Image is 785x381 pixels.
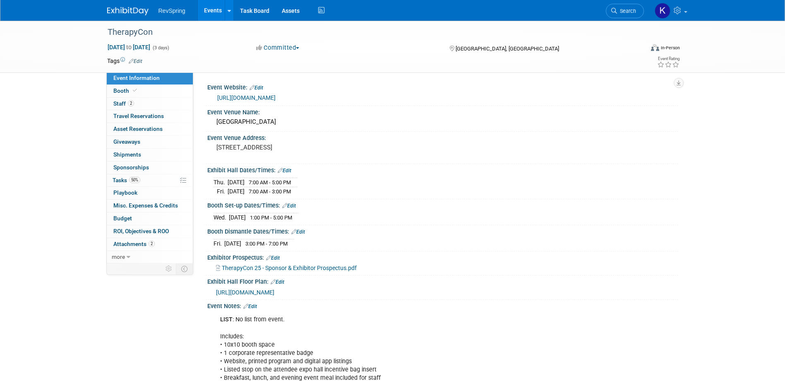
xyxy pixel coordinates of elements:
div: Event Venue Address: [207,132,678,142]
div: TherapyCon [105,25,631,40]
div: Booth Set-up Dates/Times: [207,199,678,210]
a: Edit [129,58,142,64]
a: [URL][DOMAIN_NAME] [217,94,276,101]
span: Misc. Expenses & Credits [113,202,178,209]
a: Edit [282,203,296,209]
div: Event Venue Name: [207,106,678,116]
span: to [125,44,133,51]
span: Attachments [113,241,155,247]
span: Shipments [113,151,141,158]
td: Wed. [214,213,229,222]
td: Personalize Event Tab Strip [162,263,176,274]
button: Committed [253,43,302,52]
span: more [112,253,125,260]
span: 3:00 PM - 7:00 PM [245,241,288,247]
span: 2 [128,100,134,106]
span: 50% [129,177,140,183]
a: Edit [266,255,280,261]
td: Thu. [214,178,228,187]
a: Search [606,4,644,18]
span: Asset Reservations [113,125,163,132]
a: more [107,251,193,263]
td: [DATE] [224,239,241,248]
span: Travel Reservations [113,113,164,119]
td: Toggle Event Tabs [176,263,193,274]
a: Edit [271,279,284,285]
td: Tags [107,57,142,65]
a: Edit [250,85,263,91]
div: In-Person [660,45,680,51]
a: Travel Reservations [107,110,193,123]
a: [URL][DOMAIN_NAME] [216,289,274,296]
a: Playbook [107,187,193,199]
span: Tasks [113,177,140,183]
td: Fri. [214,239,224,248]
span: Booth [113,87,139,94]
a: Edit [278,168,291,174]
a: Asset Reservations [107,123,193,135]
span: 7:00 AM - 3:00 PM [249,188,291,195]
span: 7:00 AM - 5:00 PM [249,179,291,186]
img: Kelsey Culver [655,3,670,19]
a: Edit [291,229,305,235]
img: Format-Inperson.png [651,44,659,51]
span: TherapyCon 25 - Sponsor & Exhibitor Prospectus.pdf [222,265,357,271]
div: Exhibitor Prospectus: [207,251,678,262]
a: Tasks50% [107,174,193,187]
div: Event Format [595,43,680,55]
span: 2 [149,241,155,247]
a: Sponsorships [107,162,193,174]
span: Sponsorships [113,164,149,171]
a: Budget [107,212,193,225]
a: Event Information [107,72,193,84]
a: Staff2 [107,98,193,110]
span: Search [617,8,636,14]
div: Event Rating [657,57,679,61]
a: Shipments [107,149,193,161]
a: Edit [243,304,257,309]
span: RevSpring [158,7,185,14]
img: ExhibitDay [107,7,149,15]
td: [DATE] [228,187,245,196]
span: 1:00 PM - 5:00 PM [250,215,292,221]
a: TherapyCon 25 - Sponsor & Exhibitor Prospectus.pdf [216,265,357,271]
i: Booth reservation complete [133,88,137,93]
td: [DATE] [229,213,246,222]
a: Booth [107,85,193,97]
td: [DATE] [228,178,245,187]
div: [GEOGRAPHIC_DATA] [214,116,672,128]
span: Event Information [113,75,160,81]
pre: [STREET_ADDRESS] [216,144,394,151]
a: Giveaways [107,136,193,148]
b: LIST [220,316,233,323]
span: Playbook [113,189,137,196]
a: Attachments2 [107,238,193,251]
span: Budget [113,215,132,222]
a: ROI, Objectives & ROO [107,225,193,238]
span: Staff [113,100,134,107]
span: (3 days) [152,45,169,51]
div: Exhibit Hall Dates/Times: [207,164,678,175]
span: ROI, Objectives & ROO [113,228,169,234]
td: Fri. [214,187,228,196]
span: Giveaways [113,138,140,145]
div: Booth Dismantle Dates/Times: [207,225,678,236]
a: Misc. Expenses & Credits [107,200,193,212]
div: Event Notes: [207,300,678,311]
div: Exhibit Hall Floor Plan: [207,275,678,286]
div: Event Website: [207,81,678,92]
span: [GEOGRAPHIC_DATA], [GEOGRAPHIC_DATA] [456,46,559,52]
span: [DATE] [DATE] [107,43,151,51]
